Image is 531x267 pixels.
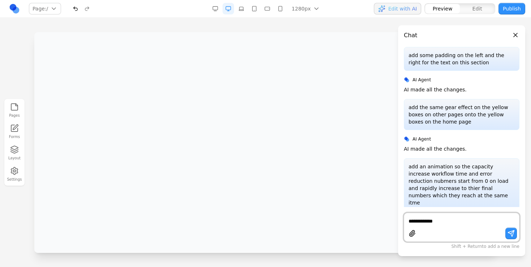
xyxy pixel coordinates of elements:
[249,3,260,14] button: Tablet
[262,3,273,14] button: Mobile Landscape
[409,52,515,66] p: add some padding on the left and the right for the text on this section
[433,5,453,12] span: Preview
[210,3,221,14] button: Desktop Wide
[409,104,515,125] p: add the same gear effect on the yellow boxes on other pages onto the yellow boxes on the home page
[275,3,286,14] button: Mobile
[409,163,515,206] p: add an animation so the capacity increase workflow time and error reduction nubmers start from 0 ...
[472,5,482,12] span: Edit
[7,144,22,162] button: Layout
[7,165,22,184] button: Settings
[511,31,519,39] button: Close panel
[288,3,325,14] button: 1280px
[236,3,247,14] button: Laptop
[404,86,467,93] p: AI made all the changes.
[223,3,234,14] button: Desktop
[7,122,22,141] a: Forms
[404,136,519,142] div: AI Agent
[498,3,525,14] button: Publish
[404,77,519,83] div: AI Agent
[34,32,497,253] iframe: Preview
[374,3,421,14] button: Edit with AI
[404,145,467,152] p: AI made all the changes.
[29,3,61,14] button: Page:/
[452,244,482,249] span: Shift + Return
[388,5,417,12] span: Edit with AI
[7,101,22,120] button: Pages
[452,244,520,249] span: to add a new line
